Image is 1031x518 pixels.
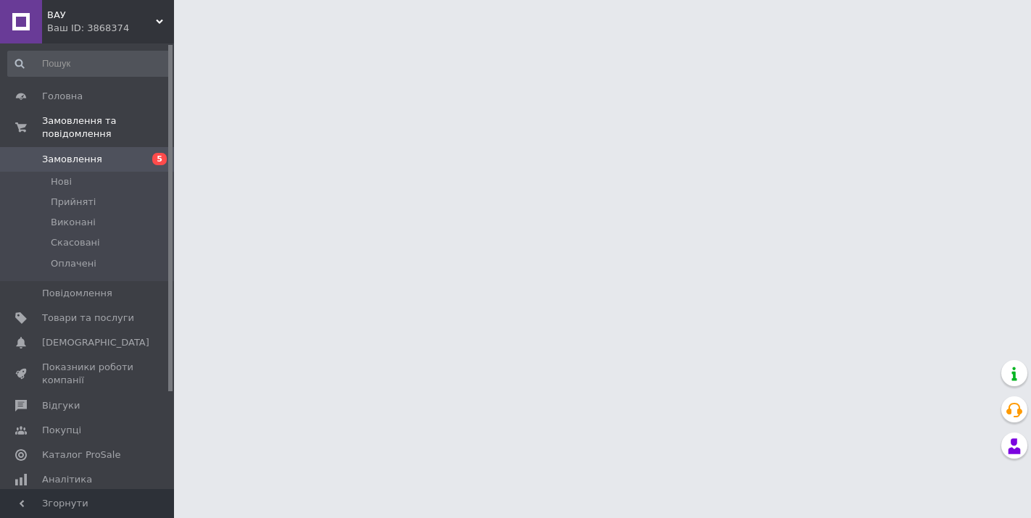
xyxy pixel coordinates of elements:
span: Нові [51,175,72,188]
span: Замовлення [42,153,102,166]
span: Покупці [42,424,81,437]
span: Прийняті [51,196,96,209]
span: Відгуки [42,399,80,412]
span: 5 [152,153,167,165]
span: Виконані [51,216,96,229]
span: Скасовані [51,236,100,249]
span: Аналітика [42,473,92,486]
span: Головна [42,90,83,103]
span: ВАУ [47,9,156,22]
div: Ваш ID: 3868374 [47,22,174,35]
span: [DEMOGRAPHIC_DATA] [42,336,149,349]
span: Каталог ProSale [42,448,120,461]
span: Оплачені [51,257,96,270]
span: Замовлення та повідомлення [42,114,174,141]
span: Показники роботи компанії [42,361,134,387]
span: Повідомлення [42,287,112,300]
input: Пошук [7,51,171,77]
span: Товари та послуги [42,312,134,325]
